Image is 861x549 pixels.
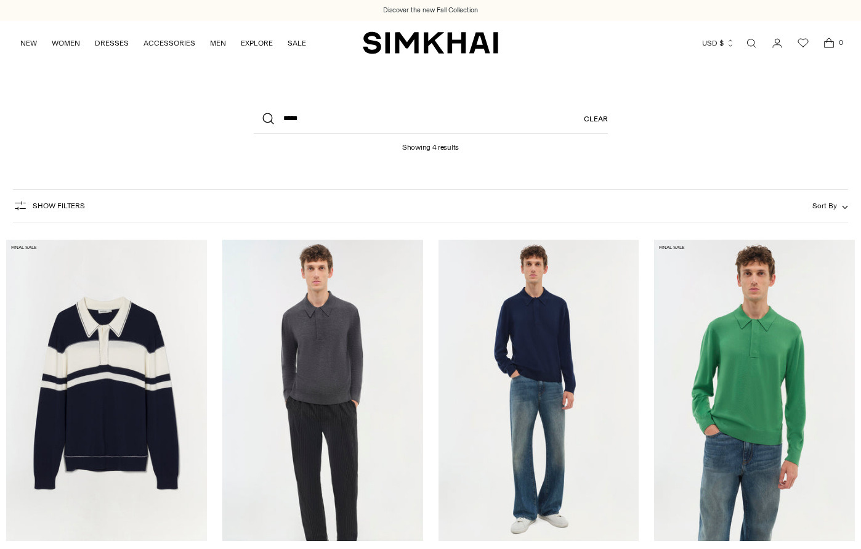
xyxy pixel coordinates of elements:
a: Louis Pop-Over [222,240,423,541]
a: Clear [584,104,608,134]
a: Open cart modal [817,31,841,55]
a: Go to the account page [765,31,790,55]
a: NEW [20,30,37,57]
a: Open search modal [739,31,764,55]
button: Sort By [812,199,848,213]
button: Search [254,104,283,134]
span: Show Filters [33,201,85,210]
a: MEN [210,30,226,57]
a: Louis Popover [6,240,207,541]
a: SIMKHAI [363,31,498,55]
a: WOMEN [52,30,80,57]
a: Louis Pop-Over [439,240,639,541]
a: DRESSES [95,30,129,57]
a: Wishlist [791,31,815,55]
span: Sort By [812,201,837,210]
span: 0 [835,37,846,48]
a: ACCESSORIES [143,30,195,57]
h1: Showing 4 results [402,134,459,152]
a: SALE [288,30,306,57]
a: Discover the new Fall Collection [383,6,478,15]
a: EXPLORE [241,30,273,57]
a: Louis Pop-Over [654,240,855,541]
button: USD $ [702,30,735,57]
button: Show Filters [13,196,85,216]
